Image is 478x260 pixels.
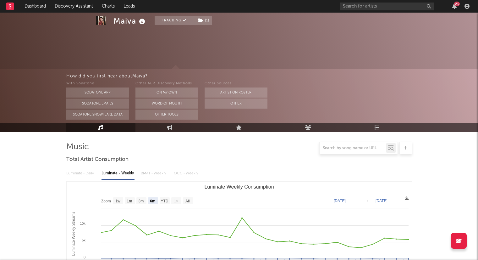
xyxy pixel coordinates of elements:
text: All [185,199,189,203]
text: Zoom [101,199,111,203]
input: Search by song name or URL [320,146,386,151]
text: 5k [82,238,85,242]
text: 0 [83,255,85,259]
input: Search for artists [340,3,434,10]
button: 23 [452,4,457,9]
text: YTD [161,199,168,203]
button: Sodatone Snowflake Data [66,110,129,120]
button: Sodatone App [66,88,129,98]
button: Word Of Mouth [135,99,198,109]
div: 23 [454,2,460,6]
div: Luminate - Weekly [102,168,135,179]
button: On My Own [135,88,198,98]
text: [DATE] [334,199,346,203]
text: 6m [150,199,155,203]
text: 10k [80,222,85,225]
div: Other A&R Discovery Methods [135,80,198,88]
text: [DATE] [376,199,387,203]
div: Maiva [113,16,147,26]
text: 1w [115,199,120,203]
text: 1m [127,199,132,203]
text: → [365,199,369,203]
button: Other Tools [135,110,198,120]
div: With Sodatone [66,80,129,88]
button: (1) [194,16,212,25]
span: ( 1 ) [194,16,212,25]
text: 3m [138,199,144,203]
button: Tracking [155,16,194,25]
button: Sodatone Emails [66,99,129,109]
span: Total Artist Consumption [66,156,129,163]
text: Luminate Weekly Streams [71,212,76,256]
button: Artist on Roster [205,88,267,98]
text: Luminate Weekly Consumption [204,184,274,189]
div: Other Sources [205,80,267,88]
button: Other [205,99,267,109]
text: 1y [174,199,178,203]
